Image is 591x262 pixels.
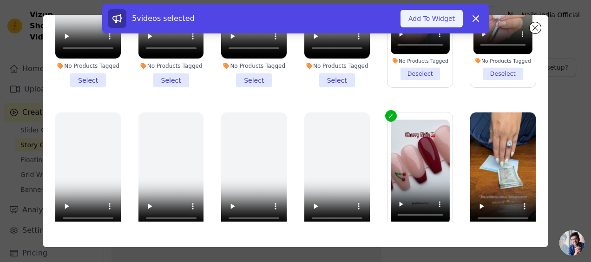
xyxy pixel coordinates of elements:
div: No Products Tagged [138,62,204,70]
span: 5 videos selected [132,14,195,23]
div: No Products Tagged [304,62,370,70]
div: No Products Tagged [391,57,449,64]
button: Add To Widget [401,10,463,27]
a: Open chat [559,230,584,255]
div: No Products Tagged [473,57,532,64]
div: No Products Tagged [221,62,287,70]
div: No Products Tagged [55,62,121,70]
